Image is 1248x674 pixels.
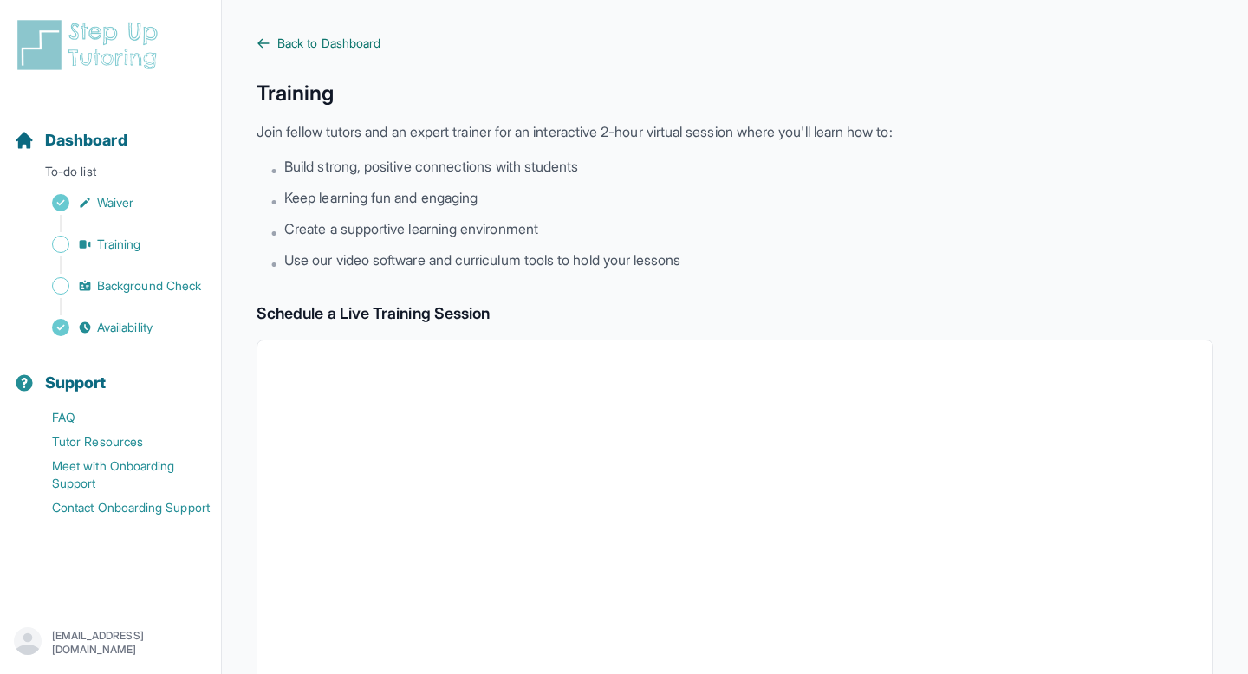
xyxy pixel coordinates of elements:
span: Availability [97,319,153,336]
a: FAQ [14,405,221,430]
h1: Training [257,80,1213,107]
span: • [270,222,277,243]
a: Availability [14,315,221,340]
span: • [270,191,277,211]
span: Dashboard [45,128,127,152]
a: Meet with Onboarding Support [14,454,221,496]
a: Training [14,232,221,256]
span: Background Check [97,277,201,295]
h2: Schedule a Live Training Session [257,301,1213,326]
span: Waiver [97,194,133,211]
span: Back to Dashboard [277,35,380,52]
p: Join fellow tutors and an expert trainer for an interactive 2-hour virtual session where you'll l... [257,121,1213,142]
span: Use our video software and curriculum tools to hold your lessons [284,250,680,270]
img: logo [14,17,168,73]
a: Dashboard [14,128,127,152]
span: Support [45,371,107,395]
a: Back to Dashboard [257,35,1213,52]
a: Tutor Resources [14,430,221,454]
button: [EMAIL_ADDRESS][DOMAIN_NAME] [14,627,207,658]
span: Build strong, positive connections with students [284,156,578,177]
button: Dashboard [7,100,214,159]
span: Training [97,236,141,253]
a: Contact Onboarding Support [14,496,221,520]
p: To-do list [7,163,214,187]
a: Waiver [14,191,221,215]
a: Background Check [14,274,221,298]
span: • [270,159,277,180]
button: Support [7,343,214,402]
span: Create a supportive learning environment [284,218,538,239]
p: [EMAIL_ADDRESS][DOMAIN_NAME] [52,629,207,657]
span: • [270,253,277,274]
span: Keep learning fun and engaging [284,187,478,208]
